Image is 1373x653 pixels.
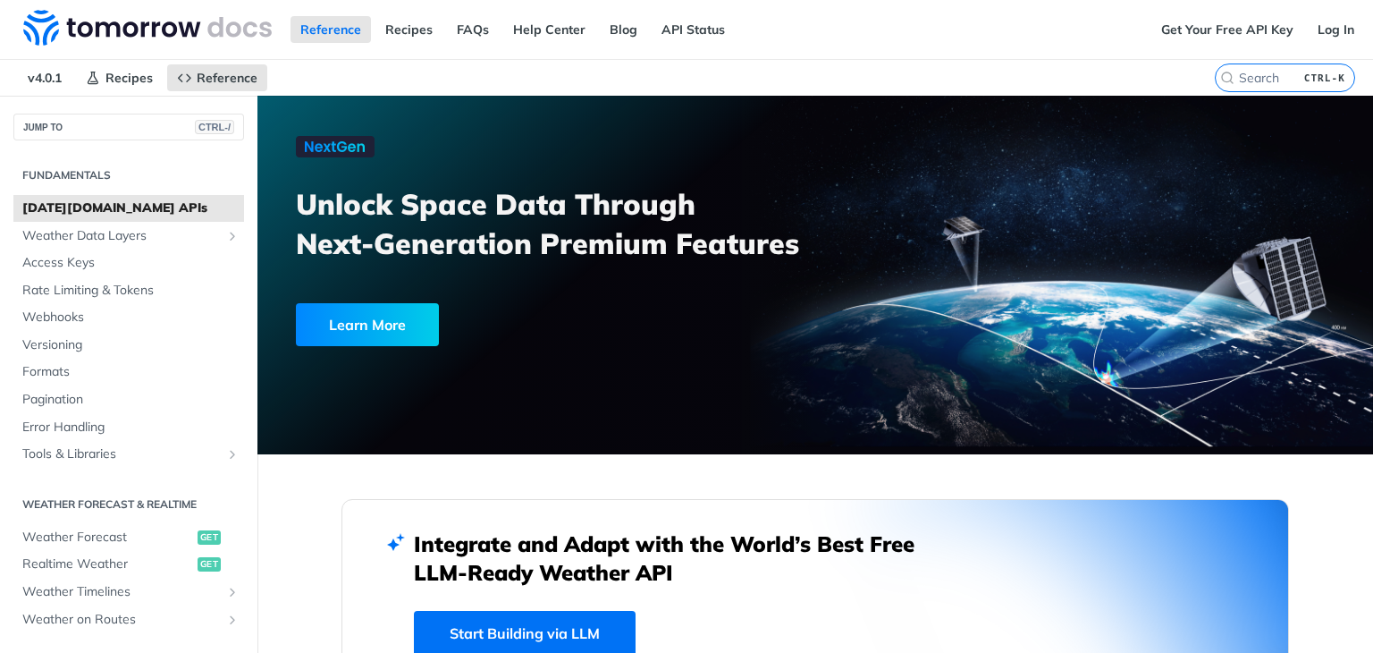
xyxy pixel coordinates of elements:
div: Learn More [296,303,439,346]
span: CTRL-/ [195,120,234,134]
span: Versioning [22,336,240,354]
a: Access Keys [13,250,244,276]
button: Show subpages for Weather Timelines [225,585,240,599]
span: Pagination [22,391,240,409]
a: Help Center [503,16,595,43]
span: Reference [197,70,257,86]
a: FAQs [447,16,499,43]
a: Weather Data LayersShow subpages for Weather Data Layers [13,223,244,250]
a: Learn More [296,303,727,346]
a: Rate Limiting & Tokens [13,277,244,304]
span: Weather Timelines [22,583,221,601]
h2: Integrate and Adapt with the World’s Best Free LLM-Ready Weather API [414,530,941,587]
a: Recipes [375,16,442,43]
span: Rate Limiting & Tokens [22,282,240,300]
a: Pagination [13,386,244,413]
a: Reference [291,16,371,43]
svg: Search [1220,71,1234,85]
button: Show subpages for Weather on Routes [225,613,240,627]
span: Formats [22,363,240,381]
a: Reference [167,64,267,91]
a: Realtime Weatherget [13,551,244,578]
span: Weather Data Layers [22,227,221,245]
button: Show subpages for Weather Data Layers [225,229,240,243]
span: Tools & Libraries [22,445,221,463]
a: Weather on RoutesShow subpages for Weather on Routes [13,606,244,633]
a: Recipes [76,64,163,91]
span: get [198,557,221,572]
a: Weather TimelinesShow subpages for Weather Timelines [13,579,244,606]
a: Formats [13,359,244,386]
a: Get Your Free API Key [1151,16,1303,43]
img: Tomorrow.io Weather API Docs [23,10,272,46]
span: Access Keys [22,254,240,272]
a: Blog [600,16,647,43]
span: get [198,530,221,545]
button: Show subpages for Tools & Libraries [225,447,240,462]
a: Log In [1308,16,1364,43]
a: [DATE][DOMAIN_NAME] APIs [13,195,244,222]
span: Realtime Weather [22,555,193,573]
a: Webhooks [13,304,244,331]
h2: Weather Forecast & realtime [13,496,244,513]
a: Error Handling [13,414,244,441]
span: Webhooks [22,309,240,326]
img: NextGen [296,136,375,157]
button: JUMP TOCTRL-/ [13,114,244,140]
a: API Status [652,16,735,43]
h3: Unlock Space Data Through Next-Generation Premium Features [296,184,835,263]
span: v4.0.1 [18,64,72,91]
span: [DATE][DOMAIN_NAME] APIs [22,199,240,217]
a: Tools & LibrariesShow subpages for Tools & Libraries [13,441,244,468]
h2: Fundamentals [13,167,244,183]
a: Weather Forecastget [13,524,244,551]
kbd: CTRL-K [1300,69,1350,87]
span: Weather Forecast [22,529,193,547]
span: Error Handling [22,419,240,437]
span: Weather on Routes [22,611,221,629]
a: Versioning [13,332,244,359]
span: Recipes [105,70,153,86]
